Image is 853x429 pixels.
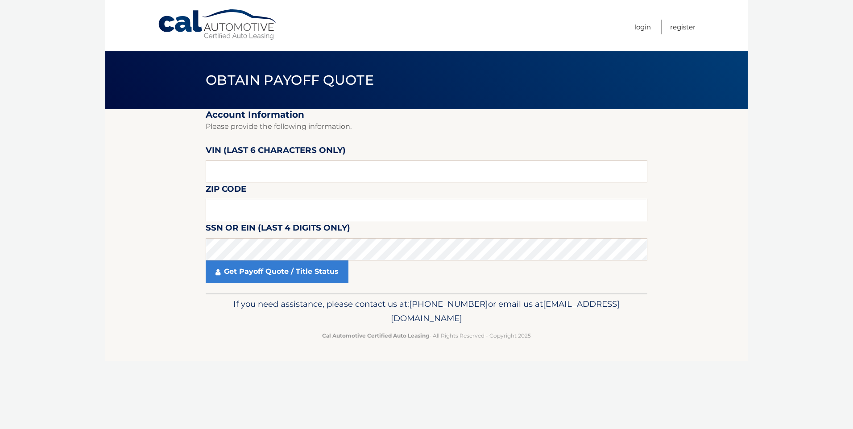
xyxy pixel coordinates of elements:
label: VIN (last 6 characters only) [206,144,346,160]
p: - All Rights Reserved - Copyright 2025 [211,331,642,340]
span: [PHONE_NUMBER] [409,299,488,309]
h2: Account Information [206,109,647,120]
strong: Cal Automotive Certified Auto Leasing [322,332,429,339]
label: SSN or EIN (last 4 digits only) [206,221,350,238]
p: If you need assistance, please contact us at: or email us at [211,297,642,326]
p: Please provide the following information. [206,120,647,133]
a: Login [634,20,651,34]
a: Register [670,20,696,34]
a: Cal Automotive [157,9,278,41]
label: Zip Code [206,182,246,199]
a: Get Payoff Quote / Title Status [206,260,348,283]
span: Obtain Payoff Quote [206,72,374,88]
